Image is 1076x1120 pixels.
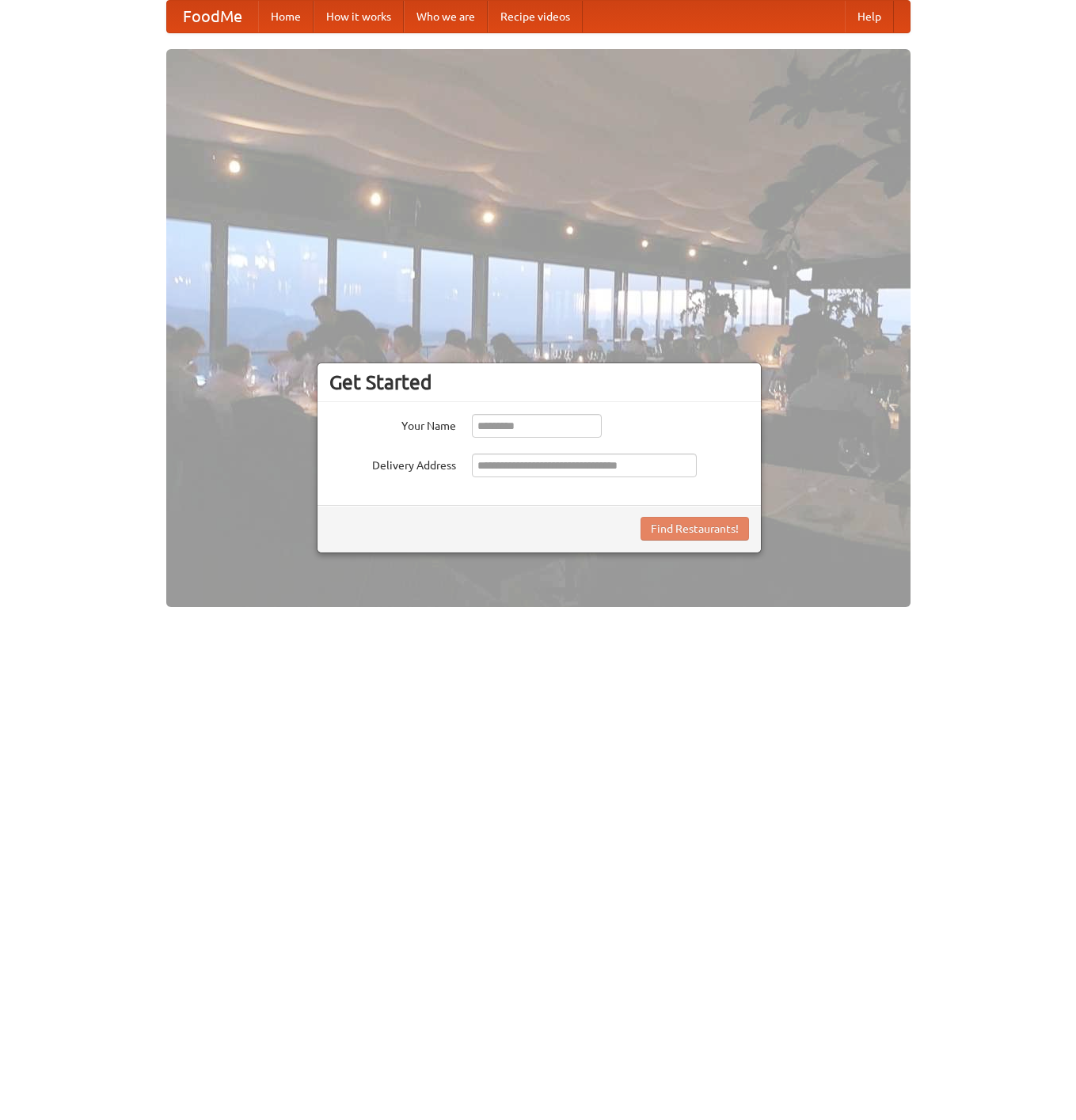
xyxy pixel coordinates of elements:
[329,454,456,473] label: Delivery Address
[404,1,488,32] a: Who we are
[641,517,749,541] button: Find Restaurants!
[167,1,258,32] a: FoodMe
[258,1,314,32] a: Home
[329,414,456,434] label: Your Name
[488,1,583,32] a: Recipe videos
[314,1,404,32] a: How it works
[329,370,749,394] h3: Get Started
[845,1,894,32] a: Help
